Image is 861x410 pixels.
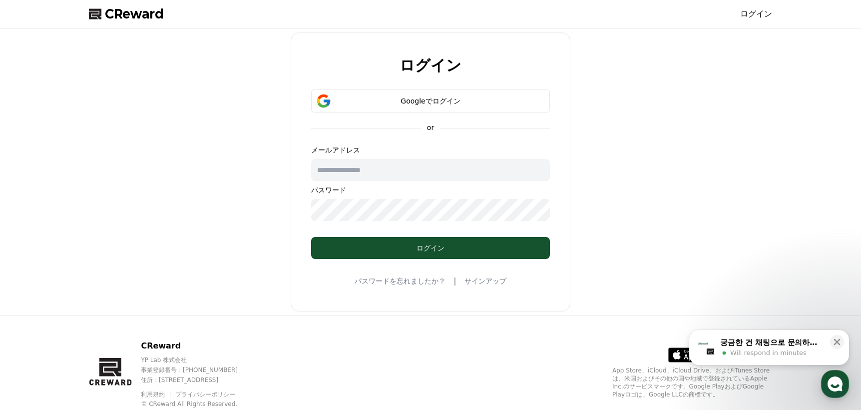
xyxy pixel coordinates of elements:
[355,276,445,286] a: パスワードを忘れましたか？
[612,366,772,398] p: App Store、iCloud、iCloud Drive、およびiTunes Storeは、米国およびその他の国や地域で登録されているApple Inc.のサービスマークです。Google P...
[740,8,772,20] a: ログイン
[453,275,456,287] span: |
[311,185,550,195] p: パスワード
[141,340,257,352] p: CReward
[331,243,530,253] div: ログイン
[141,376,257,384] p: 住所 : [STREET_ADDRESS]
[141,391,172,398] a: 利用規約
[326,96,535,106] div: Googleでログイン
[421,122,440,132] p: or
[105,6,164,22] span: CReward
[141,356,257,364] p: YP Lab 株式会社
[141,400,257,408] p: © CReward All Rights Reserved.
[311,145,550,155] p: メールアドレス
[311,89,550,112] button: Googleでログイン
[311,237,550,259] button: ログイン
[89,6,164,22] a: CReward
[464,276,506,286] a: サインアップ
[175,391,235,398] a: プライバシーポリシー
[141,366,257,374] p: 事業登録番号 : [PHONE_NUMBER]
[400,57,461,73] h2: ログイン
